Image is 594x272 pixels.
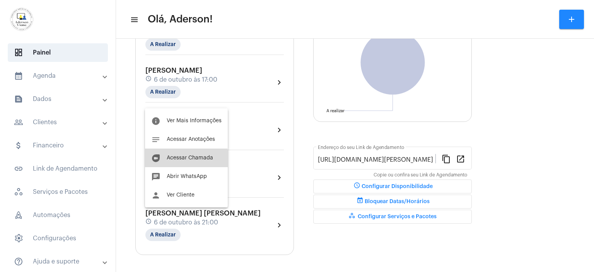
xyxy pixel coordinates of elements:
mat-icon: notes [151,135,160,144]
mat-icon: chat [151,172,160,181]
mat-icon: info [151,116,160,126]
span: Ver Cliente [167,192,195,198]
mat-icon: duo [151,154,160,163]
mat-icon: person [151,191,160,200]
span: Acessar Anotações [167,137,215,142]
span: Abrir WhatsApp [167,174,207,179]
span: Acessar Chamada [167,155,213,161]
span: Ver Mais Informações [167,118,222,123]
